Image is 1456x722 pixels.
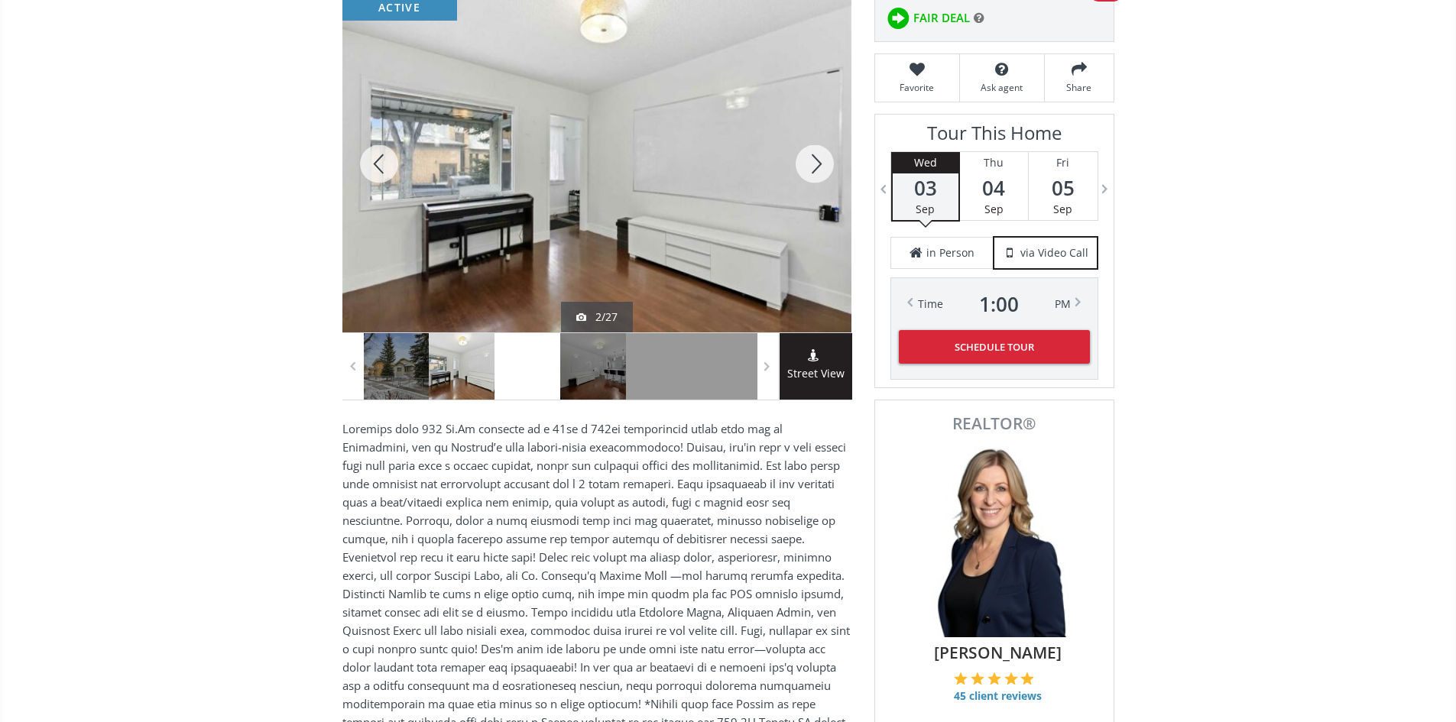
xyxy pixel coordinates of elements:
div: Time PM [918,293,1071,315]
span: FAIR DEAL [913,10,970,26]
div: Thu [960,152,1028,173]
span: Favorite [883,81,952,94]
div: 2/27 [576,309,618,325]
img: 3 of 5 stars [987,672,1001,685]
span: Share [1052,81,1106,94]
span: Ask agent [968,81,1036,94]
img: 5 of 5 stars [1020,672,1034,685]
span: REALTOR® [892,416,1097,432]
div: Fri [1029,152,1098,173]
span: in Person [926,245,974,261]
span: via Video Call [1020,245,1088,261]
span: 03 [893,177,958,199]
span: Street View [780,365,852,383]
span: 04 [960,177,1028,199]
span: 05 [1029,177,1098,199]
span: Sep [984,202,1004,216]
img: rating icon [883,3,913,34]
button: Schedule Tour [899,330,1090,364]
span: Sep [1053,202,1072,216]
div: Wed [893,152,958,173]
span: 1 : 00 [979,293,1019,315]
img: 1 of 5 stars [954,672,968,685]
span: [PERSON_NAME] [900,641,1097,664]
img: 4 of 5 stars [1004,672,1018,685]
img: Photo of Julie Clark [918,439,1071,637]
span: 45 client reviews [954,688,1042,704]
img: 2 of 5 stars [971,672,984,685]
h3: Tour This Home [890,122,1098,151]
span: Sep [916,202,935,216]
